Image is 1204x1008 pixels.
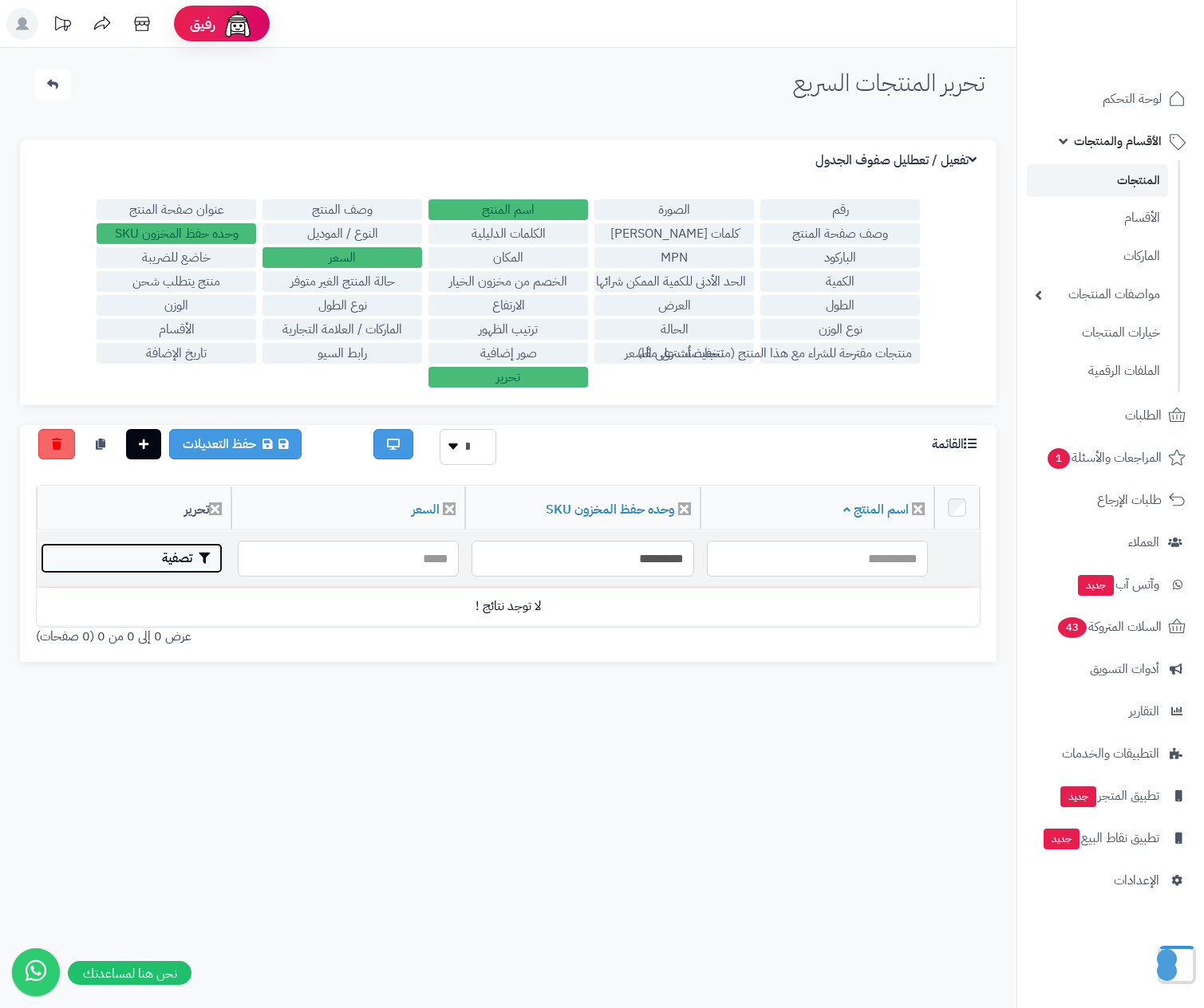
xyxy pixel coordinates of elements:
label: الحالة [594,319,754,340]
h3: تفعيل / تعطليل صفوف الجدول [815,153,981,168]
label: الكمية [760,271,920,292]
label: ترتيب الظهور [428,319,588,340]
span: أدوات التسويق [1090,658,1159,680]
h3: القائمة [932,437,981,452]
a: مواصفات المنتجات [1027,278,1168,312]
label: نوع الوزن [760,319,920,340]
label: منتجات مقترحة للشراء مع هذا المنتج (منتجات تُشترى معًا) [760,343,920,364]
a: خيارات المنتجات [1027,316,1168,350]
label: حالة المنتج الغير متوفر [263,271,422,292]
span: الأقسام والمنتجات [1074,130,1162,152]
label: عنوان صفحة المنتج [97,199,256,220]
span: 43 [1058,617,1087,638]
a: الأقسام [1027,201,1168,235]
a: وحده حفظ المخزون SKU [546,500,675,519]
label: تخفيضات على السعر [594,343,754,364]
a: تطبيق المتجرجديد [1027,777,1194,815]
span: تطبيق نقاط البيع [1042,827,1159,849]
label: الصورة [594,199,754,220]
label: رقم [760,199,920,220]
span: تطبيق المتجر [1059,785,1159,807]
label: رابط السيو [263,343,422,364]
a: العملاء [1027,523,1194,561]
label: السعر [263,247,422,268]
a: المنتجات [1027,164,1168,197]
span: المراجعات والأسئلة [1046,447,1162,469]
label: الباركود [760,247,920,268]
label: الحد الأدنى للكمية الممكن شرائها [594,271,754,292]
a: حفظ التعديلات [169,429,302,459]
span: العملاء [1128,531,1159,553]
span: لوحة التحكم [1103,88,1162,110]
span: طلبات الإرجاع [1097,489,1162,511]
label: كلمات [PERSON_NAME] [594,223,754,244]
a: وآتس آبجديد [1027,565,1194,604]
button: تصفية [41,543,223,573]
label: MPN [594,247,754,268]
span: رفيق [190,14,215,33]
a: الملفات الرقمية [1027,354,1168,388]
span: التقارير [1129,700,1159,723]
a: أدوات التسويق [1027,650,1194,688]
label: الطول [760,295,920,316]
label: تحرير [428,367,588,388]
a: تحديثات المنصة [42,8,82,44]
label: اسم المنتج [428,199,588,220]
span: جديد [1078,575,1114,596]
a: الطلبات [1027,396,1194,435]
span: الإعدادات [1114,869,1159,892]
a: التطبيقات والخدمات [1027,734,1194,773]
a: الماركات [1027,239,1168,274]
label: وصف المنتج [263,199,422,220]
label: صور إضافية [428,343,588,364]
a: لوحة التحكم [1027,80,1194,118]
h1: تحرير المنتجات السريع [793,69,985,96]
label: الماركات / العلامة التجارية [263,319,422,340]
a: المراجعات والأسئلة1 [1027,439,1194,477]
a: اسم المنتج [843,500,909,519]
th: تحرير [37,486,231,530]
label: الكلمات الدليلية [428,223,588,244]
a: طلبات الإرجاع [1027,481,1194,519]
label: المكان [428,247,588,268]
a: السعر [412,500,440,519]
img: ai-face.png [222,8,254,40]
label: النوع / الموديل [263,223,422,244]
label: الوزن [97,295,256,316]
span: جديد [1044,829,1080,849]
span: وآتس آب [1076,573,1159,596]
label: وحده حفظ المخزون SKU [97,223,256,244]
span: جديد [1060,786,1096,807]
label: تاريخ الإضافة [97,343,256,364]
span: 1 [1048,448,1070,469]
a: التقارير [1027,692,1194,730]
div: عرض 0 إلى 0 من 0 (0 صفحات) [24,628,508,646]
a: الإعدادات [1027,861,1194,900]
label: العرض [594,295,754,316]
span: التطبيقات والخدمات [1062,742,1159,765]
label: الخصم من مخزون الخيار [428,271,588,292]
label: وصف صفحة المنتج [760,223,920,244]
label: الارتفاع [428,295,588,316]
label: الأقسام [97,319,256,340]
td: لا توجد نتائج ! [37,588,980,626]
a: السلات المتروكة43 [1027,608,1194,646]
label: منتج يتطلب شحن [97,271,256,292]
label: خاضع للضريبة [97,247,256,268]
label: نوع الطول [263,295,422,316]
a: تطبيق نقاط البيعجديد [1027,819,1194,857]
span: السلات المتروكة [1056,616,1162,638]
span: الطلبات [1125,404,1162,427]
